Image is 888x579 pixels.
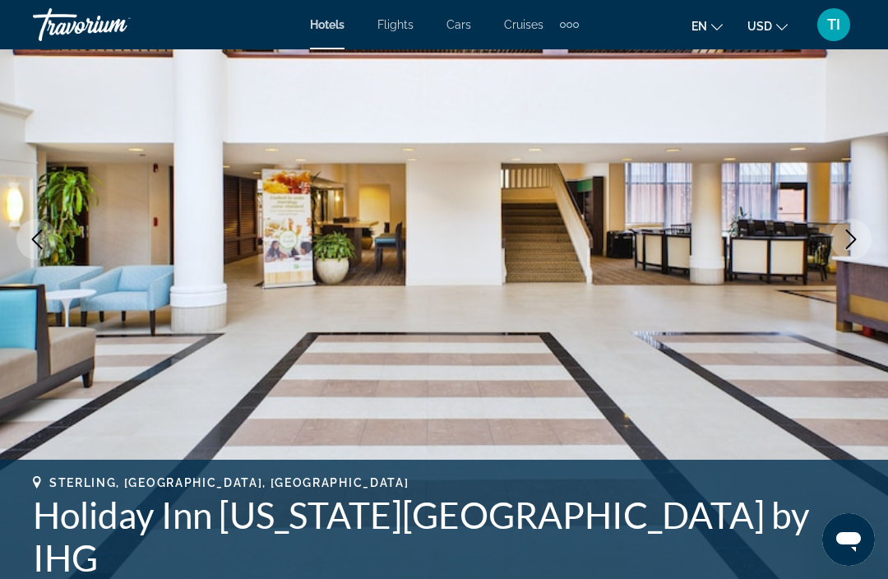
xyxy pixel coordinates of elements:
[560,12,579,38] button: Extra navigation items
[822,513,875,566] iframe: Button to launch messaging window
[310,18,345,31] a: Hotels
[827,16,840,33] span: TI
[16,219,58,260] button: Previous image
[830,219,872,260] button: Next image
[446,18,471,31] a: Cars
[49,476,409,489] span: Sterling, [GEOGRAPHIC_DATA], [GEOGRAPHIC_DATA]
[691,14,723,38] button: Change language
[504,18,543,31] a: Cruises
[377,18,414,31] a: Flights
[33,493,855,579] h1: Holiday Inn [US_STATE][GEOGRAPHIC_DATA] by IHG
[812,7,855,42] button: User Menu
[747,14,788,38] button: Change currency
[747,20,772,33] span: USD
[33,3,197,46] a: Travorium
[691,20,707,33] span: en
